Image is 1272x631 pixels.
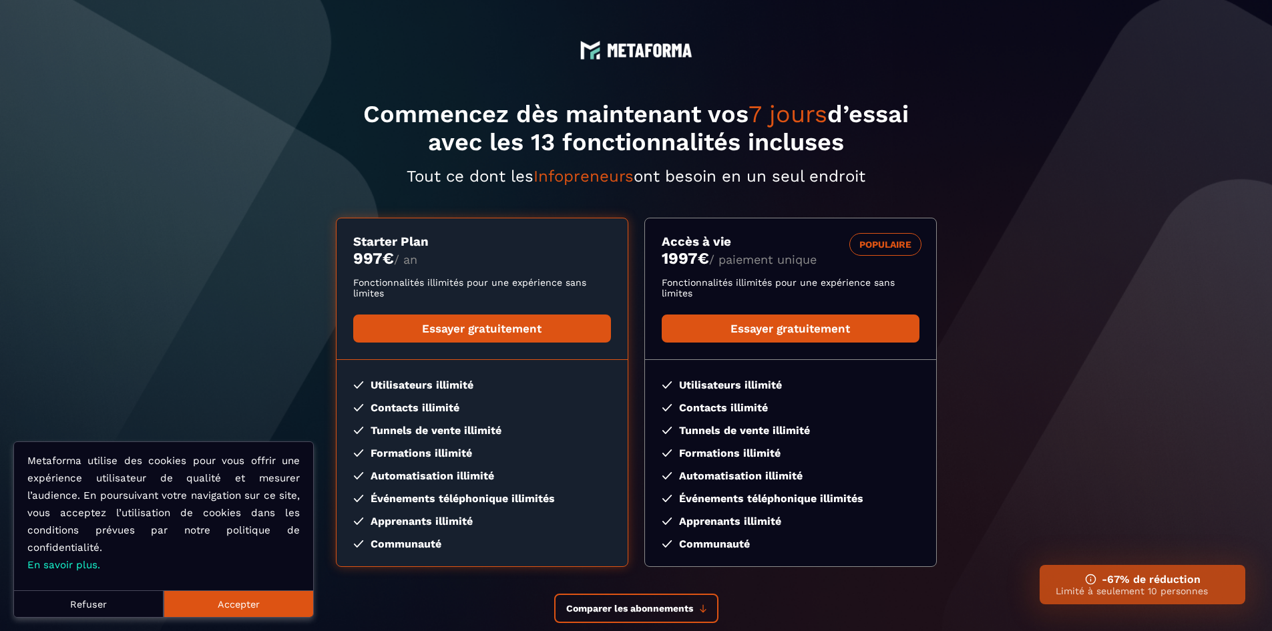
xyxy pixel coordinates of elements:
[353,427,364,434] img: checked
[353,234,611,249] h3: Starter Plan
[353,249,394,268] money: 997
[662,447,919,459] li: Formations illimité
[27,452,300,574] p: Metaforma utilise des cookies pour vous offrir une expérience utilisateur de qualité et mesurer l...
[353,449,364,457] img: checked
[353,379,611,391] li: Utilisateurs illimité
[709,252,817,266] span: / paiement unique
[383,249,394,268] currency: €
[353,515,611,528] li: Apprenants illimité
[336,167,937,186] p: Tout ce dont les ont besoin en un seul endroit
[353,538,611,550] li: Communauté
[662,381,672,389] img: checked
[662,424,919,437] li: Tunnels de vente illimité
[566,603,693,614] span: Comparer les abonnements
[353,517,364,525] img: checked
[662,540,672,548] img: checked
[353,447,611,459] li: Formations illimité
[662,538,919,550] li: Communauté
[580,40,600,60] img: logo
[662,401,919,414] li: Contacts illimité
[394,252,417,266] span: / an
[1056,586,1229,596] p: Limité à seulement 10 personnes
[662,517,672,525] img: checked
[849,233,921,256] div: POPULAIRE
[27,559,100,571] a: En savoir plus.
[353,404,364,411] img: checked
[662,427,672,434] img: checked
[14,590,164,617] button: Refuser
[662,495,672,502] img: checked
[662,234,919,249] h3: Accès à vie
[353,424,611,437] li: Tunnels de vente illimité
[662,314,919,343] a: Essayer gratuitement
[353,469,611,482] li: Automatisation illimité
[353,540,364,548] img: checked
[353,277,611,298] p: Fonctionnalités illimités pour une expérience sans limites
[554,594,718,623] button: Comparer les abonnements
[662,379,919,391] li: Utilisateurs illimité
[1085,574,1096,585] img: ifno
[353,401,611,414] li: Contacts illimité
[1056,573,1229,586] h3: -67% de réduction
[164,590,313,617] button: Accepter
[353,472,364,479] img: checked
[607,43,692,57] img: logo
[662,277,919,298] p: Fonctionnalités illimités pour une expérience sans limites
[662,492,919,505] li: Événements téléphonique illimités
[662,449,672,457] img: checked
[353,492,611,505] li: Événements téléphonique illimités
[662,515,919,528] li: Apprenants illimité
[353,314,611,343] a: Essayer gratuitement
[698,249,709,268] currency: €
[534,167,634,186] span: Infopreneurs
[336,100,937,156] h1: Commencez dès maintenant vos d’essai avec les 13 fonctionnalités incluses
[353,495,364,502] img: checked
[662,472,672,479] img: checked
[662,249,709,268] money: 1997
[749,100,827,128] span: 7 jours
[353,381,364,389] img: checked
[662,404,672,411] img: checked
[662,469,919,482] li: Automatisation illimité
